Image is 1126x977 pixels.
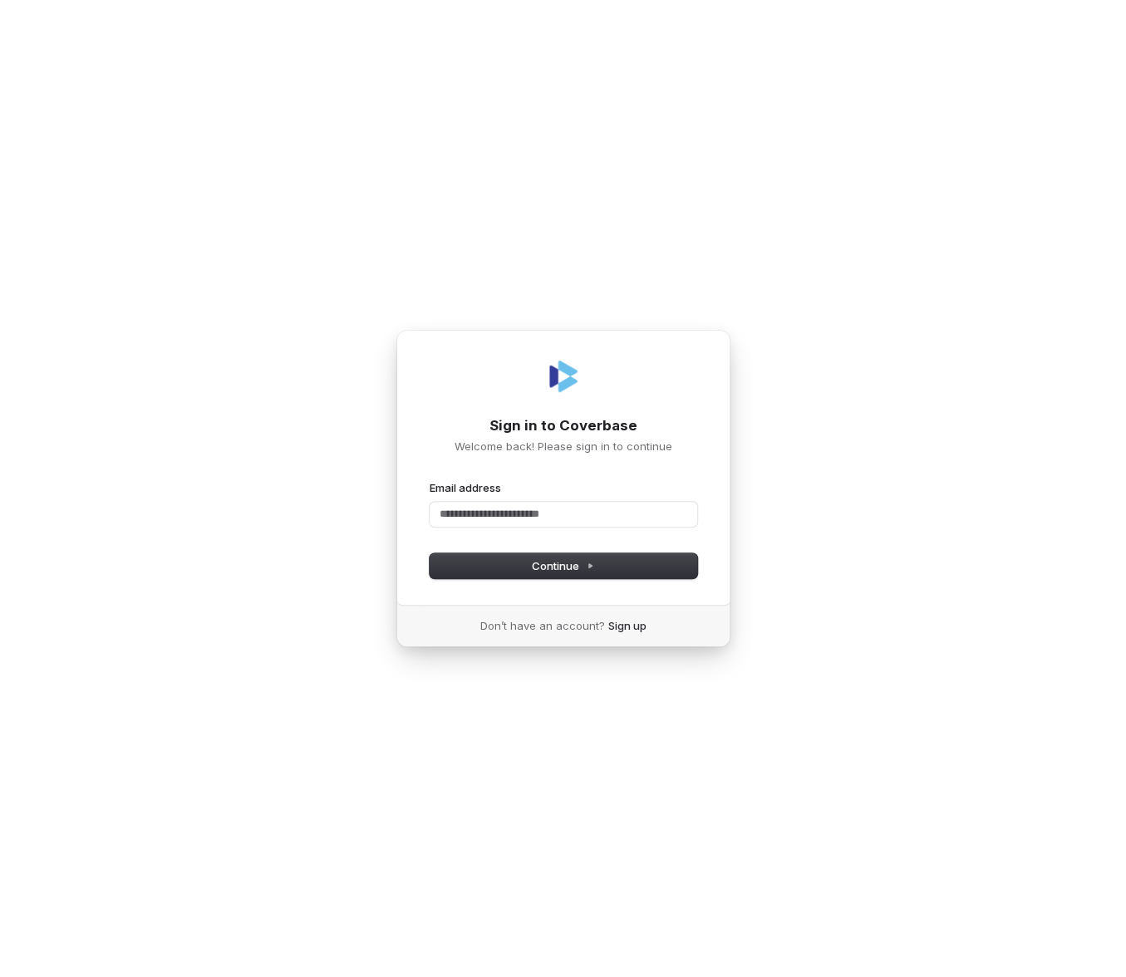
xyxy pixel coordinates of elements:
[430,439,697,454] p: Welcome back! Please sign in to continue
[543,356,583,396] img: Coverbase
[430,553,697,578] button: Continue
[532,558,594,573] span: Continue
[430,480,501,495] label: Email address
[608,618,647,633] a: Sign up
[430,416,697,436] h1: Sign in to Coverbase
[480,618,605,633] span: Don’t have an account?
